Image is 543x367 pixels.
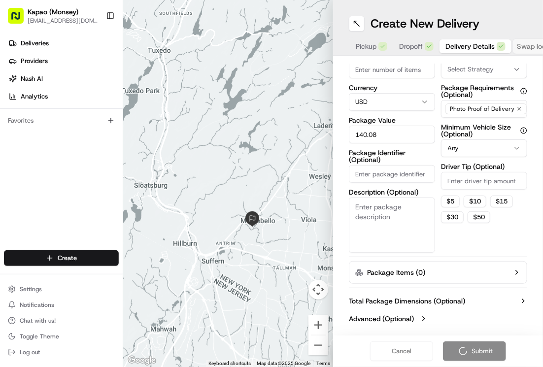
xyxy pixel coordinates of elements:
[371,16,479,32] h1: Create New Delivery
[257,361,310,366] span: Map data ©2025 Google
[367,267,425,277] label: Package Items ( 0 )
[356,41,376,51] span: Pickup
[4,282,119,296] button: Settings
[6,139,79,157] a: 📗Knowledge Base
[20,317,56,325] span: Chat with us!
[10,95,28,112] img: 1736555255976-a54dd68f-1ca7-489b-9aae-adbdc363a1c4
[21,92,48,101] span: Analytics
[4,89,123,104] a: Analytics
[349,165,435,183] input: Enter package identifier
[349,296,465,306] label: Total Package Dimensions (Optional)
[4,330,119,343] button: Toggle Theme
[93,143,158,153] span: API Documentation
[441,84,527,98] label: Package Requirements (Optional)
[349,84,435,91] label: Currency
[20,285,42,293] span: Settings
[441,124,527,137] label: Minimum Vehicle Size (Optional)
[168,98,179,109] button: Start new chat
[10,10,30,30] img: Nash
[450,105,514,113] span: Photo Proof of Delivery
[98,167,119,175] span: Pylon
[349,314,414,324] label: Advanced (Optional)
[349,261,527,284] button: Package Items (0)
[441,211,464,223] button: $30
[83,144,91,152] div: 💻
[26,64,163,74] input: Clear
[4,53,123,69] a: Providers
[58,254,77,263] span: Create
[34,95,162,104] div: Start new chat
[468,211,490,223] button: $50
[308,335,328,355] button: Zoom out
[520,88,527,95] button: Package Requirements (Optional)
[441,163,527,170] label: Driver Tip (Optional)
[316,361,330,366] a: Terms (opens in new tab)
[21,57,48,66] span: Providers
[520,127,527,134] button: Minimum Vehicle Size (Optional)
[4,345,119,359] button: Log out
[4,250,119,266] button: Create
[4,4,102,28] button: Kapao (Monsey)[EMAIL_ADDRESS][DOMAIN_NAME]
[21,74,43,83] span: Nash AI
[10,40,179,56] p: Welcome 👋
[4,298,119,312] button: Notifications
[69,167,119,175] a: Powered byPylon
[4,113,119,129] div: Favorites
[28,17,98,25] button: [EMAIL_ADDRESS][DOMAIN_NAME]
[349,314,527,324] button: Advanced (Optional)
[441,196,460,207] button: $5
[490,196,513,207] button: $15
[349,149,435,163] label: Package Identifier (Optional)
[399,41,423,51] span: Dropoff
[4,314,119,328] button: Chat with us!
[20,301,54,309] span: Notifications
[20,348,40,356] span: Log out
[349,117,435,124] label: Package Value
[10,144,18,152] div: 📗
[4,71,123,87] a: Nash AI
[4,35,123,51] a: Deliveries
[79,139,162,157] a: 💻API Documentation
[34,104,125,112] div: We're available if you need us!
[441,100,527,118] button: Photo Proof of Delivery
[349,61,435,78] input: Enter number of items
[126,354,158,367] img: Google
[208,360,251,367] button: Keyboard shortcuts
[20,143,75,153] span: Knowledge Base
[447,65,494,74] span: Select Strategy
[349,126,435,143] input: Enter package value
[349,296,527,306] button: Total Package Dimensions (Optional)
[21,39,49,48] span: Deliveries
[445,41,495,51] span: Delivery Details
[20,333,59,340] span: Toggle Theme
[441,172,527,190] input: Enter driver tip amount
[441,61,527,78] button: Select Strategy
[308,280,328,300] button: Map camera controls
[349,189,435,196] label: Description (Optional)
[28,7,78,17] button: Kapao (Monsey)
[464,196,486,207] button: $10
[126,354,158,367] a: Open this area in Google Maps (opens a new window)
[308,315,328,335] button: Zoom in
